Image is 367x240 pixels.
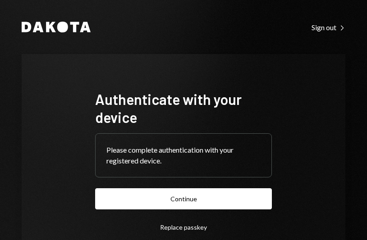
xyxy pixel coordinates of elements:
[95,217,272,238] button: Replace passkey
[106,145,261,166] div: Please complete authentication with your registered device.
[312,23,345,32] div: Sign out
[312,22,345,32] a: Sign out
[95,90,272,126] h1: Authenticate with your device
[95,188,272,209] button: Continue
